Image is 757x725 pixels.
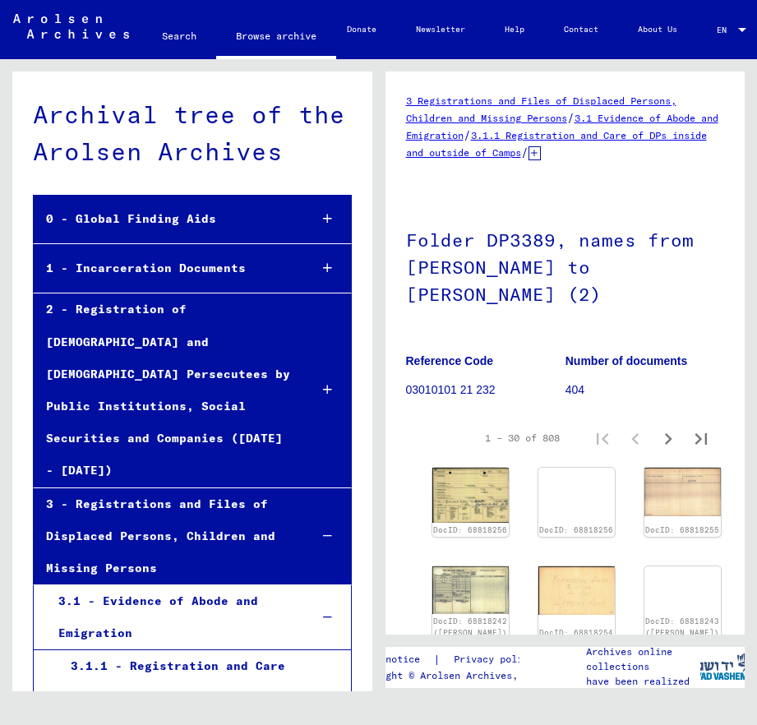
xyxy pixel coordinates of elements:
button: First page [586,422,619,455]
a: 3 Registrations and Files of Displaced Persons, Children and Missing Persons [406,95,676,124]
span: / [567,110,575,125]
a: Help [485,10,544,49]
b: Number of documents [565,354,688,367]
a: DocID: 68818255 [645,525,719,534]
a: Privacy policy [441,651,554,668]
a: 3.1.1 Registration and Care of DPs inside and outside of Camps [406,129,707,159]
div: Archival tree of the Arolsen Archives [33,96,352,170]
div: 0 - Global Finding Aids [34,203,296,235]
div: | [351,651,554,668]
a: Newsletter [396,10,485,49]
img: 002.jpg [432,566,509,615]
div: 2 - Registration of [DEMOGRAPHIC_DATA] and [DEMOGRAPHIC_DATA] Persecutees by Public Institutions,... [34,293,296,487]
a: Search [142,16,216,56]
div: 3 - Registrations and Files of Displaced Persons, Children and Missing Persons [34,488,296,585]
img: 001.jpg [538,566,615,615]
img: 001.jpg [432,468,509,523]
button: Previous page [619,422,652,455]
div: 1 - Incarceration Documents [34,252,296,284]
a: DocID: 68818254 [539,628,613,637]
span: / [464,127,471,142]
a: Contact [544,10,618,49]
p: 404 [565,381,724,399]
h1: Folder DP3389, names from [PERSON_NAME] to [PERSON_NAME] (2) [406,202,725,329]
b: Reference Code [406,354,494,367]
a: DocID: 68818256 [539,525,613,534]
a: DocID: 68818242 ([PERSON_NAME]) [433,616,507,637]
span: EN [717,25,735,35]
p: The Arolsen Archives online collections [586,630,699,674]
p: 03010101 21 232 [406,381,565,399]
p: have been realized in partnership with [586,674,699,704]
a: DocID: 68818243 ([PERSON_NAME]) [645,616,719,637]
a: Legal notice [351,651,433,668]
a: Browse archive [216,16,336,59]
div: 1 – 30 of 808 [485,431,560,446]
a: About Us [618,10,697,49]
a: Donate [327,10,396,49]
button: Last page [685,422,718,455]
a: DocID: 68818256 [433,525,507,534]
span: / [521,145,529,159]
img: yv_logo.png [692,646,754,687]
img: Arolsen_neg.svg [13,14,129,39]
img: 002.jpg [644,468,721,516]
button: Next page [652,422,685,455]
div: 3.1 - Evidence of Abode and Emigration [46,585,297,649]
p: Copyright © Arolsen Archives, 2021 [351,668,554,683]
